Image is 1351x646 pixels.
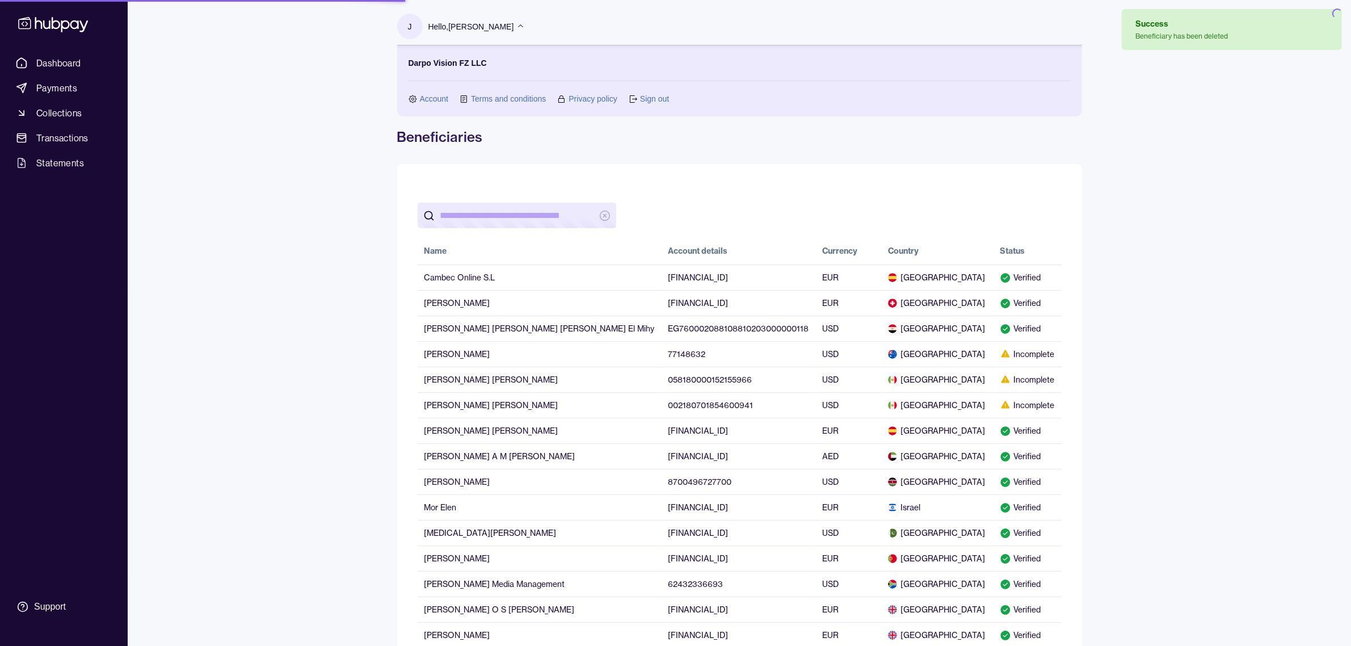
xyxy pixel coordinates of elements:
[816,290,881,316] td: EUR
[662,265,816,290] td: [FINANCIAL_ID]
[1000,502,1054,513] div: Verified
[1000,349,1054,360] div: Incomplete
[418,520,662,546] td: [MEDICAL_DATA][PERSON_NAME]
[11,128,116,148] a: Transactions
[816,494,881,520] td: EUR
[816,392,881,418] td: USD
[1135,18,1228,30] div: Success
[408,20,412,33] p: J
[1000,578,1054,590] div: Verified
[418,341,662,367] td: [PERSON_NAME]
[1000,425,1054,437] div: Verified
[1000,476,1054,488] div: Verified
[888,374,987,385] span: [GEOGRAPHIC_DATA]
[662,316,816,341] td: EG760002088108810203000000118
[11,153,116,173] a: Statements
[662,290,816,316] td: [FINANCIAL_ID]
[418,392,662,418] td: [PERSON_NAME] [PERSON_NAME]
[816,367,881,392] td: USD
[1000,527,1054,539] div: Verified
[418,367,662,392] td: [PERSON_NAME] [PERSON_NAME]
[668,245,728,257] div: Account details
[816,469,881,494] td: USD
[816,265,881,290] td: EUR
[418,316,662,341] td: [PERSON_NAME] [PERSON_NAME] [PERSON_NAME] El Mihy
[1000,451,1054,462] div: Verified
[1000,374,1054,385] div: Incomplete
[1000,297,1054,309] div: Verified
[816,443,881,469] td: AED
[662,520,816,546] td: [FINANCIAL_ID]
[888,604,987,615] span: [GEOGRAPHIC_DATA]
[1000,245,1025,257] div: Status
[816,571,881,597] td: USD
[11,78,116,98] a: Payments
[888,630,987,641] span: [GEOGRAPHIC_DATA]
[888,451,987,462] span: [GEOGRAPHIC_DATA]
[1000,604,1054,615] div: Verified
[823,245,858,257] div: Currency
[816,546,881,571] td: EUR
[816,316,881,341] td: USD
[640,93,669,105] a: Sign out
[662,494,816,520] td: [FINANCIAL_ID]
[11,53,116,73] a: Dashboard
[888,297,987,309] span: [GEOGRAPHIC_DATA]
[816,520,881,546] td: USD
[36,56,81,70] span: Dashboard
[569,93,617,105] a: Privacy policy
[662,367,816,392] td: 058180000152155966
[1000,323,1054,334] div: Verified
[418,290,662,316] td: [PERSON_NAME]
[418,597,662,622] td: [PERSON_NAME] O S [PERSON_NAME]
[34,601,66,613] div: Support
[888,578,987,590] span: [GEOGRAPHIC_DATA]
[816,418,881,443] td: EUR
[418,418,662,443] td: [PERSON_NAME] [PERSON_NAME]
[888,476,987,488] span: [GEOGRAPHIC_DATA]
[662,418,816,443] td: [FINANCIAL_ID]
[888,400,987,411] span: [GEOGRAPHIC_DATA]
[888,245,919,257] div: Country
[36,131,89,145] span: Transactions
[36,81,77,95] span: Payments
[816,597,881,622] td: EUR
[888,323,987,334] span: [GEOGRAPHIC_DATA]
[888,502,987,513] span: Israel
[418,494,662,520] td: Mor Elen
[662,341,816,367] td: 77148632
[418,469,662,494] td: [PERSON_NAME]
[424,245,447,257] div: Name
[440,203,594,228] input: search
[1135,32,1228,41] div: Beneficiary has been deleted
[11,595,116,619] a: Support
[662,469,816,494] td: 8700496727700
[888,425,987,437] span: [GEOGRAPHIC_DATA]
[1000,630,1054,641] div: Verified
[662,392,816,418] td: 002180701854600941
[888,527,987,539] span: [GEOGRAPHIC_DATA]
[471,93,546,105] a: Terms and conditions
[888,272,987,283] span: [GEOGRAPHIC_DATA]
[418,546,662,571] td: [PERSON_NAME]
[418,443,662,469] td: [PERSON_NAME] A M [PERSON_NAME]
[1000,553,1054,564] div: Verified
[816,341,881,367] td: USD
[418,265,662,290] td: Cambec Online S.L
[662,443,816,469] td: [FINANCIAL_ID]
[409,57,487,69] p: Darpo Vision FZ LLC
[36,156,84,170] span: Statements
[662,571,816,597] td: 62432336693
[420,93,449,105] a: Account
[1000,400,1054,411] div: Incomplete
[428,20,514,33] p: Hello, [PERSON_NAME]
[888,349,987,360] span: [GEOGRAPHIC_DATA]
[397,128,1082,146] h1: Beneficiaries
[1000,272,1054,283] div: Verified
[418,571,662,597] td: [PERSON_NAME] Media Management
[662,546,816,571] td: [FINANCIAL_ID]
[36,106,82,120] span: Collections
[888,553,987,564] span: [GEOGRAPHIC_DATA]
[11,103,116,123] a: Collections
[662,597,816,622] td: [FINANCIAL_ID]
